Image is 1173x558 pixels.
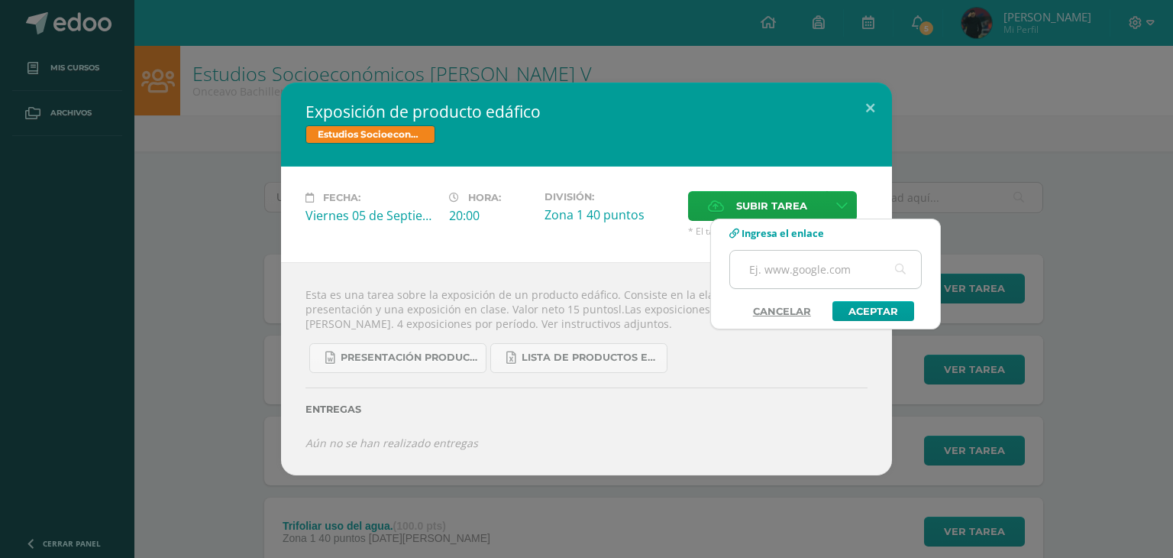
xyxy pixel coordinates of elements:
input: Ej. www.google.com [730,251,921,288]
button: Close (Esc) [848,83,892,135]
div: Zona 1 40 puntos [544,206,676,223]
i: Aún no se han realizado entregas [305,436,478,450]
span: Subir tarea [736,192,807,220]
span: Fecha: [323,192,360,203]
span: Presentación producto edáfico zona 14 2025.docx [341,352,478,364]
div: Esta es una tarea sobre la exposición de un producto edáfico. Consiste en la elaboración de una p... [281,262,892,475]
a: LISTA DE PRODUCTOS EDÁFICOS PARA EXPOSCIÓN Z. 14.xlsx [490,343,667,373]
div: 20:00 [449,207,532,224]
label: División: [544,191,676,203]
span: Ingresa el enlace [742,226,824,240]
div: Viernes 05 de Septiembre [305,207,437,224]
label: Entregas [305,404,868,415]
h2: Exposición de producto edáfico [305,101,868,122]
a: Cancelar [738,301,826,321]
span: Estudios Socioeconómicos [PERSON_NAME] V [305,125,435,144]
span: * El tamaño máximo permitido es 50 MB [688,225,868,238]
a: Aceptar [832,301,914,321]
span: LISTA DE PRODUCTOS EDÁFICOS PARA EXPOSCIÓN Z. 14.xlsx [522,352,659,364]
span: Hora: [468,192,501,203]
a: Presentación producto edáfico zona 14 2025.docx [309,343,486,373]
